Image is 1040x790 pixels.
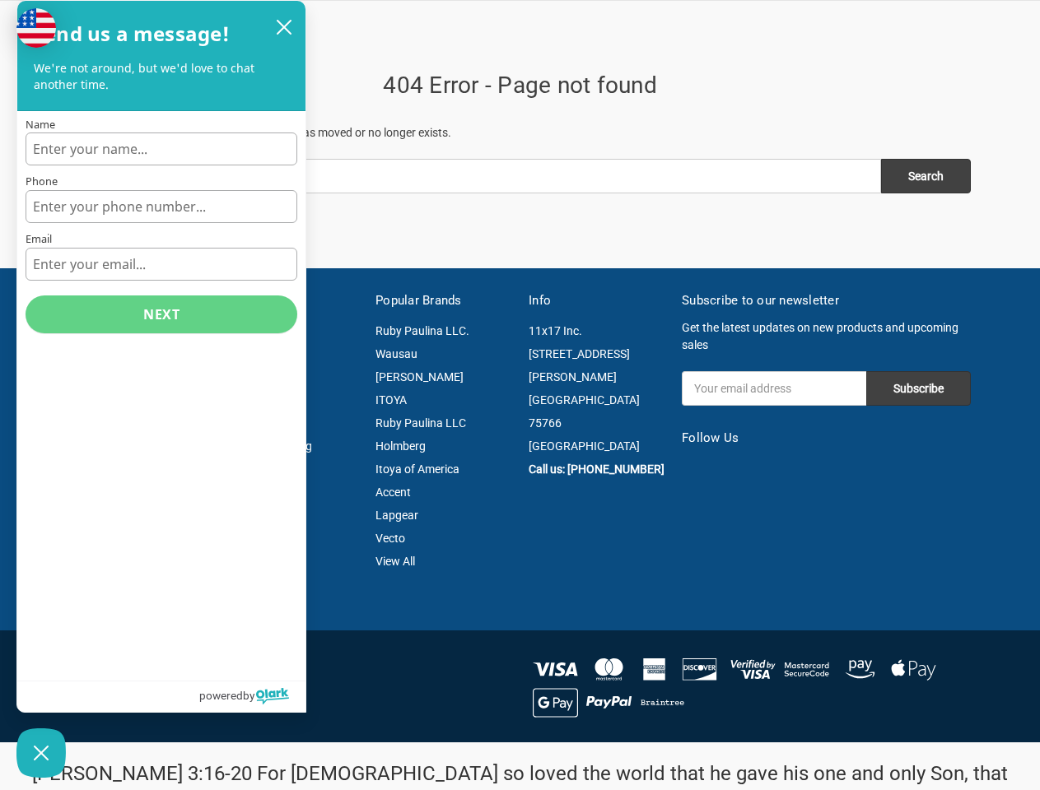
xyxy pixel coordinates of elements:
a: Vecto [375,532,405,545]
p: Uh oh, looks like the page you are looking for has moved or no longer exists. [69,124,971,142]
a: Ruby Paulina LLC [375,416,466,430]
p: We're not around, but we'd love to chat another time. [34,60,289,94]
h1: 404 Error - Page not found [69,68,971,103]
button: close chatbox [271,15,297,39]
a: Holmberg [375,439,426,453]
button: Next [26,295,297,333]
span: powered [199,685,243,706]
a: Wausau [375,347,417,360]
h5: Popular Brands [375,291,511,310]
a: ITOYA [375,393,407,407]
h2: Send us a message! [34,17,231,50]
span: by [243,685,254,706]
label: Phone [26,176,297,187]
a: Itoya of America [375,462,459,476]
img: duty and tax information for United States [16,8,56,48]
input: Subscribe [866,371,971,406]
input: Your email address [682,371,866,406]
a: Lapgear [375,509,418,522]
input: Search [881,159,971,193]
a: [PERSON_NAME] [375,370,464,383]
a: Ruby Paulina LLC. [375,324,469,337]
label: Name [26,119,297,130]
a: View All [375,555,415,568]
input: Email [26,248,297,281]
h5: Subscribe to our newsletter [682,291,971,310]
address: 11x17 Inc. [STREET_ADDRESS][PERSON_NAME] [GEOGRAPHIC_DATA] 75766 [GEOGRAPHIC_DATA] [529,319,665,458]
h5: Follow Us [682,429,971,448]
input: Name [26,132,297,165]
button: Close Chatbox [16,728,66,778]
a: Call us: [PHONE_NUMBER] [529,462,665,476]
a: Accent [375,486,411,499]
input: Search by keyword, brand or SKU [69,159,881,193]
h5: Info [529,291,665,310]
label: Email [26,234,297,244]
a: Powered by Olark [199,681,305,712]
input: Phone [26,190,297,223]
p: Get the latest updates on new products and upcoming sales [682,319,971,354]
